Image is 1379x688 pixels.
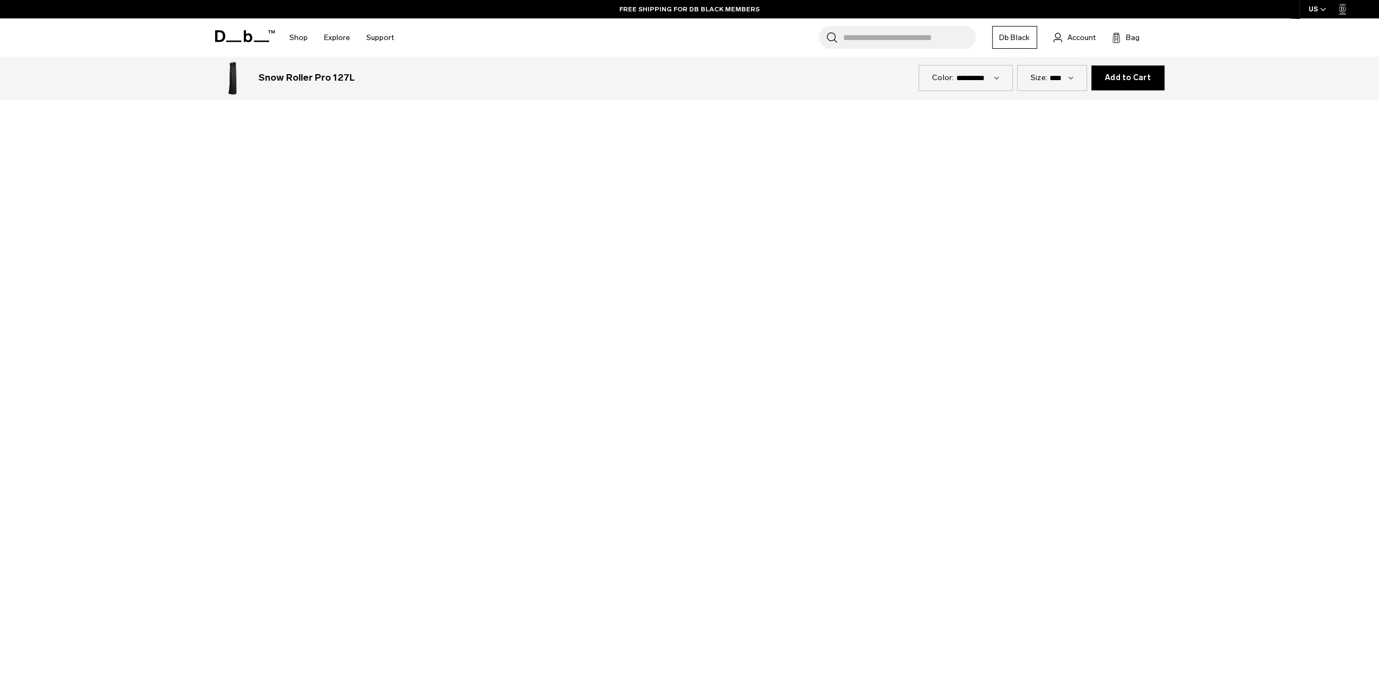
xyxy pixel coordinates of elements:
[932,72,954,83] label: Color:
[1067,32,1096,43] span: Account
[1105,74,1151,82] span: Add to Cart
[1053,31,1096,44] a: Account
[366,18,394,57] a: Support
[289,18,308,57] a: Shop
[1112,31,1140,44] button: Bag
[992,26,1037,49] a: Db Black
[281,18,402,57] nav: Main Navigation
[324,18,350,57] a: Explore
[619,4,760,14] a: FREE SHIPPING FOR DB BLACK MEMBERS
[258,71,355,85] h3: Snow Roller Pro 127L
[215,61,250,95] img: Snow_roller_pro_black_out_new_db1.png
[1091,65,1164,90] button: Add to Cart
[1031,72,1047,83] label: Size:
[1126,32,1140,43] span: Bag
